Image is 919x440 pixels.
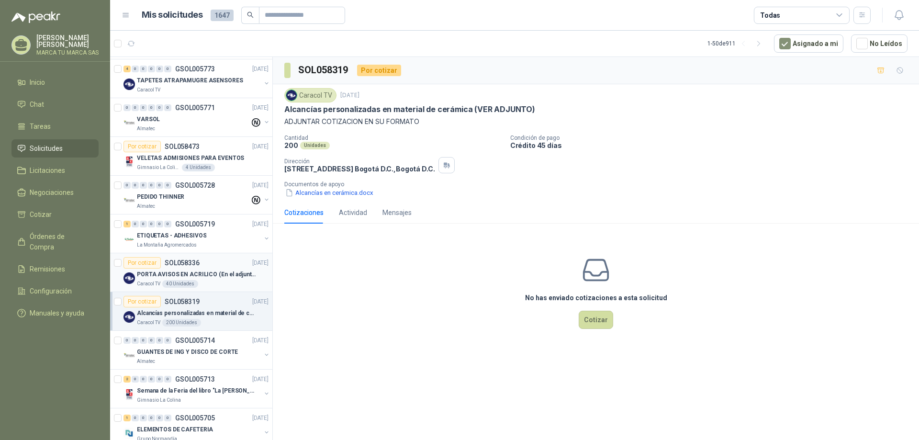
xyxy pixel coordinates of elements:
[123,428,135,439] img: Company Logo
[284,88,336,102] div: Caracol TV
[252,375,269,384] p: [DATE]
[162,280,198,288] div: 40 Unidades
[284,135,503,141] p: Cantidad
[164,337,171,344] div: 0
[148,182,155,189] div: 0
[123,376,131,383] div: 2
[525,293,667,303] h3: No has enviado cotizaciones a esta solicitud
[156,66,163,72] div: 0
[284,116,908,127] p: ADJUNTAR COTIZACION EN SU FORMATO
[211,10,234,21] span: 1647
[11,139,99,158] a: Solicitudes
[156,221,163,227] div: 0
[137,396,181,404] p: Gimnasio La Colina
[175,182,215,189] p: GSOL005728
[123,180,270,210] a: 0 0 0 0 0 0 GSOL005728[DATE] Company LogoPEDIDO THINNERAlmatec
[11,95,99,113] a: Chat
[164,221,171,227] div: 0
[284,188,374,198] button: Alcancías en cerámica.docx
[284,158,435,165] p: Dirección
[252,414,269,423] p: [DATE]
[707,36,766,51] div: 1 - 50 de 911
[110,137,272,176] a: Por cotizarSOL058473[DATE] Company LogoVELETAS ADMISIONES PARA EVENTOSGimnasio La Colina4 Unidades
[148,104,155,111] div: 0
[123,195,135,206] img: Company Logo
[123,389,135,400] img: Company Logo
[123,337,131,344] div: 0
[156,104,163,111] div: 0
[30,143,63,154] span: Solicitudes
[132,376,139,383] div: 0
[140,376,147,383] div: 0
[137,358,155,365] p: Almatec
[132,182,139,189] div: 0
[30,77,45,88] span: Inicio
[132,221,139,227] div: 0
[252,65,269,74] p: [DATE]
[36,34,99,48] p: [PERSON_NAME] [PERSON_NAME]
[164,66,171,72] div: 0
[30,209,52,220] span: Cotizar
[252,297,269,306] p: [DATE]
[579,311,613,329] button: Cotizar
[30,308,84,318] span: Manuales y ayuda
[123,182,131,189] div: 0
[137,192,184,202] p: PEDIDO THINNER
[123,373,270,404] a: 2 0 0 0 0 0 GSOL005713[DATE] Company LogoSemana de la Feria del libro "La [PERSON_NAME]"Gimnasio ...
[175,337,215,344] p: GSOL005714
[132,415,139,421] div: 0
[123,156,135,168] img: Company Logo
[140,337,147,344] div: 0
[11,260,99,278] a: Remisiones
[148,66,155,72] div: 0
[30,286,72,296] span: Configuración
[247,11,254,18] span: search
[137,241,197,249] p: La Montaña Agromercados
[123,350,135,361] img: Company Logo
[137,125,155,133] p: Almatec
[148,376,155,383] div: 0
[11,117,99,135] a: Tareas
[148,415,155,421] div: 0
[165,298,200,305] p: SOL058319
[252,336,269,345] p: [DATE]
[140,66,147,72] div: 0
[284,141,298,149] p: 200
[284,104,535,114] p: Alcancías personalizadas en material de cerámica (VER ADJUNTO)
[774,34,843,53] button: Asignado a mi
[252,103,269,113] p: [DATE]
[156,182,163,189] div: 0
[164,104,171,111] div: 0
[175,104,215,111] p: GSOL005771
[11,183,99,202] a: Negociaciones
[142,8,203,22] h1: Mis solicitudes
[123,257,161,269] div: Por cotizar
[165,143,200,150] p: SOL058473
[123,311,135,323] img: Company Logo
[252,181,269,190] p: [DATE]
[30,231,90,252] span: Órdenes de Compra
[164,376,171,383] div: 0
[284,181,915,188] p: Documentos de apoyo
[132,337,139,344] div: 0
[36,50,99,56] p: MARCA TU MARCA SAS
[123,221,131,227] div: 1
[137,280,160,288] p: Caracol TV
[510,135,915,141] p: Condición de pago
[123,272,135,284] img: Company Logo
[140,182,147,189] div: 0
[11,161,99,180] a: Licitaciones
[164,415,171,421] div: 0
[339,207,367,218] div: Actividad
[11,73,99,91] a: Inicio
[137,231,206,240] p: ETIQUETAS - ADHESIVOS
[298,63,349,78] h3: SOL058319
[148,337,155,344] div: 0
[123,117,135,129] img: Company Logo
[11,11,60,23] img: Logo peakr
[137,348,238,357] p: GUANTES DE ING Y DISCO DE CORTE
[140,104,147,111] div: 0
[123,296,161,307] div: Por cotizar
[132,104,139,111] div: 0
[175,415,215,421] p: GSOL005705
